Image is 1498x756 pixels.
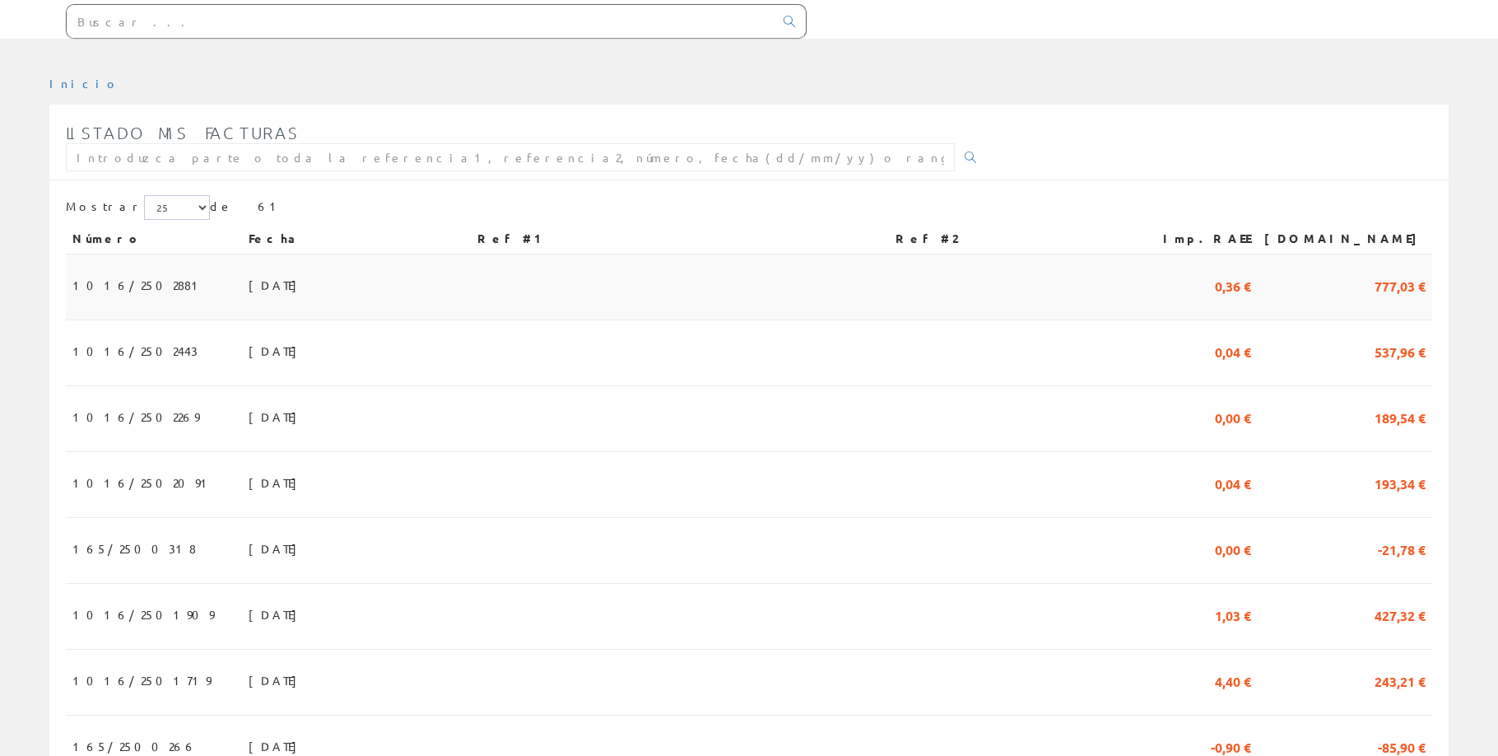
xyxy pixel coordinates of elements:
span: 1016/2502881 [72,271,205,299]
th: Ref #1 [471,224,889,254]
span: 193,34 € [1375,469,1426,497]
span: 0,36 € [1215,271,1251,299]
span: 1016/2502091 [72,469,214,497]
th: Imp.RAEE [1134,224,1258,254]
input: Buscar ... [67,5,774,38]
span: [DATE] [249,403,305,431]
span: 1016/2501909 [72,600,214,628]
label: Mostrar [66,195,210,220]
span: 243,21 € [1375,666,1426,694]
select: Mostrar [144,195,210,220]
span: 537,96 € [1375,337,1426,365]
th: Fecha [242,224,471,254]
th: Ref #2 [889,224,1134,254]
th: [DOMAIN_NAME] [1258,224,1432,254]
span: 0,04 € [1215,469,1251,497]
span: 1016/2501719 [72,666,211,694]
span: 189,54 € [1375,403,1426,431]
span: 0,04 € [1215,337,1251,365]
span: [DATE] [249,469,305,497]
span: [DATE] [249,534,305,562]
span: 0,00 € [1215,534,1251,562]
span: [DATE] [249,666,305,694]
span: 1,03 € [1215,600,1251,628]
span: [DATE] [249,600,305,628]
th: Número [66,224,242,254]
div: de 61 [66,195,1432,224]
span: 4,40 € [1215,666,1251,694]
span: 777,03 € [1375,271,1426,299]
span: 427,32 € [1375,600,1426,628]
span: 1016/2502443 [72,337,198,365]
span: 165/2500318 [72,534,196,562]
a: Inicio [49,76,119,91]
input: Introduzca parte o toda la referencia1, referencia2, número, fecha(dd/mm/yy) o rango de fechas(dd... [66,143,955,171]
span: Listado mis facturas [66,123,300,142]
span: 0,00 € [1215,403,1251,431]
span: [DATE] [249,337,305,365]
span: 1016/2502269 [72,403,199,431]
span: -21,78 € [1378,534,1426,562]
span: [DATE] [249,271,305,299]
